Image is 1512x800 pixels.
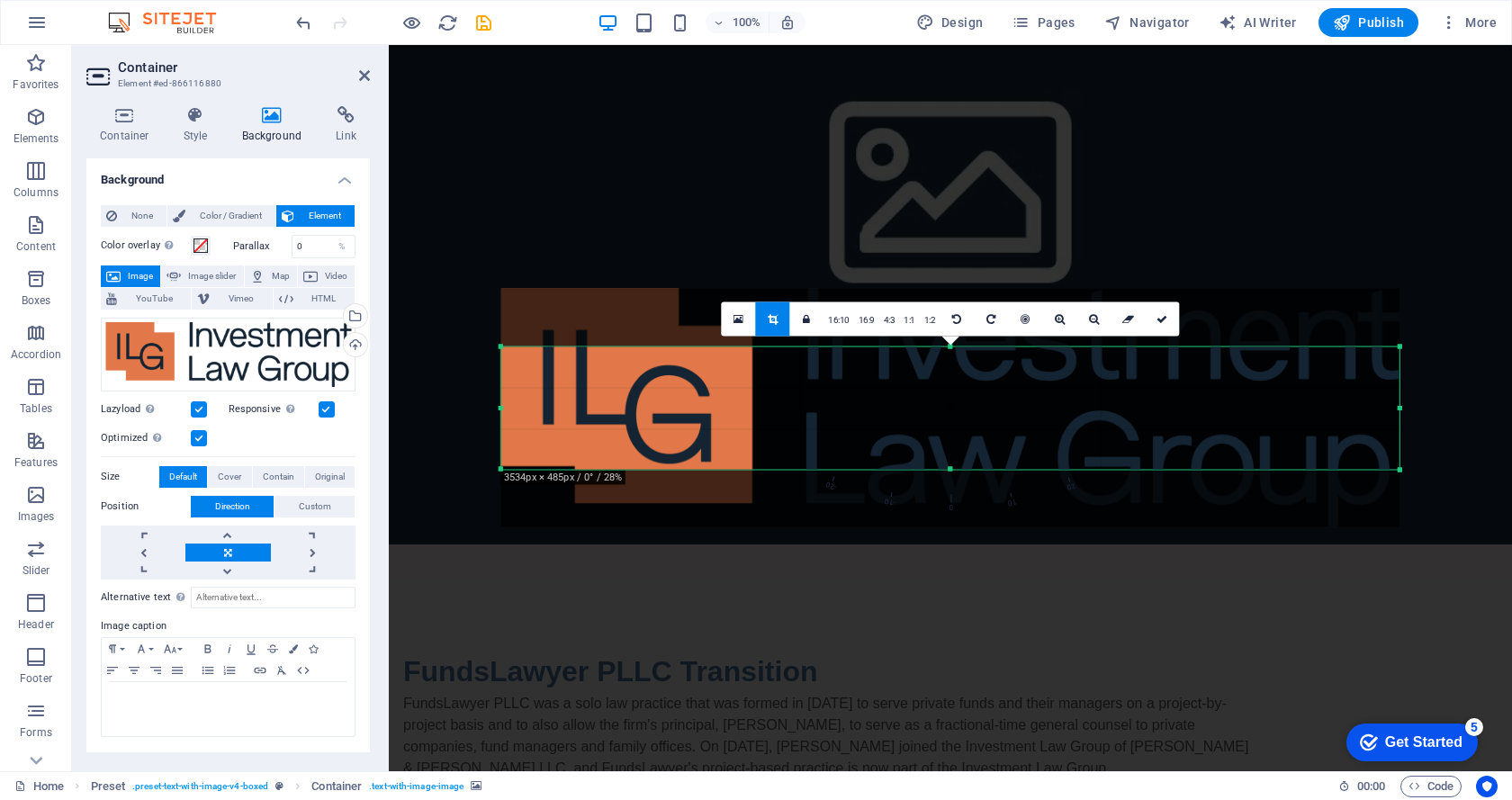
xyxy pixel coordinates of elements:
button: Image slider [161,265,243,287]
p: Slider [22,563,50,578]
div: Design (Ctrl+Alt+Y) [909,8,991,37]
p: Favorites [13,77,58,92]
button: None [101,205,166,227]
i: On resize automatically adjust zoom level to fit chosen device. [779,14,796,31]
span: Image [126,265,155,287]
i: Reload page [437,13,458,33]
span: Map [270,265,292,287]
span: : [1370,779,1372,793]
i: Undo: Change image (Ctrl+Z) [293,13,314,33]
p: Elements [13,131,59,146]
span: Navigator [1104,13,1190,31]
label: Lazyload [101,399,191,420]
span: Element [300,205,349,227]
span: Cover [218,466,241,488]
span: 0 [941,156,962,515]
span: HTML [299,288,349,310]
span: Vimeo [215,288,266,310]
button: Align Right [145,660,166,681]
button: Cover [208,466,251,488]
button: Insert Link [249,660,271,681]
span: None [122,205,161,227]
button: Contain [253,466,304,488]
button: AI Writer [1211,8,1304,37]
p: Forms [20,725,52,740]
button: Element [276,205,355,227]
span: Click to select. Double-click to edit [311,776,362,797]
a: 16:10 [823,302,854,337]
p: Boxes [22,293,51,308]
button: Color / Gradient [167,205,275,227]
img: Editor Logo [103,12,238,33]
div: Get Started [53,20,130,36]
button: Default [159,466,207,488]
button: Image [101,265,160,287]
p: Content [16,239,56,254]
span: Video [323,265,349,287]
label: Color overlay [101,235,191,256]
label: Size [101,466,159,488]
h4: Link [322,106,370,144]
span: Custom [299,496,331,517]
p: Features [14,455,58,470]
h4: Style [170,106,229,144]
a: Rotate right 90° [974,301,1008,336]
span: Pages [1012,13,1075,31]
button: Direction [191,496,274,517]
a: Zoom in [1042,301,1076,336]
button: Underline (Ctrl+U) [240,638,262,660]
label: Optimized [101,427,191,449]
button: undo [292,12,314,33]
span: Code [1408,776,1453,797]
button: Pages [1004,8,1082,37]
span: YouTube [122,288,185,310]
div: 5 [133,4,151,22]
button: Code [1400,776,1462,797]
span: Original [315,466,345,488]
button: Unordered List [197,660,219,681]
button: Align Left [102,660,123,681]
h3: Element #ed-866116880 [118,76,334,92]
a: Reset [1111,301,1145,336]
a: 1:1 [899,302,920,337]
input: Alternative text... [191,587,355,608]
h4: Background [229,106,323,144]
button: Align Justify [166,660,188,681]
h4: Container [86,106,170,144]
a: Confirm [1145,301,1179,336]
button: Map [245,265,297,287]
button: Strikethrough [262,638,283,660]
button: Paragraph Format [102,638,130,660]
span: . text-with-image-image [369,776,463,797]
button: More [1433,8,1504,37]
button: Click here to leave preview mode and continue editing [400,12,422,33]
button: Publish [1318,8,1418,37]
label: Responsive [229,399,319,420]
button: Custom [274,496,355,517]
button: Navigator [1097,8,1197,37]
span: AI Writer [1219,13,1297,31]
button: Font Family [130,638,159,660]
span: Direction [215,496,250,517]
p: Header [18,617,54,632]
label: Alternative text [101,587,191,608]
span: Click to select. Double-click to edit [91,776,126,797]
button: Colors [283,638,303,660]
div: % [329,236,355,257]
h2: Container [118,59,370,76]
button: Icons [303,638,323,660]
nav: breadcrumb [91,776,482,797]
a: Zoom out [1076,301,1111,336]
span: More [1440,13,1497,31]
label: Parallax [233,241,292,251]
button: save [472,12,494,33]
button: Bold (Ctrl+B) [197,638,219,660]
label: Image caption [101,616,355,637]
a: Keep aspect ratio [789,301,823,336]
a: 4:3 [879,302,900,337]
label: Position [101,496,191,517]
span: Default [169,466,197,488]
button: reload [436,12,458,33]
button: HTML [274,288,355,310]
i: This element is a customizable preset [275,781,283,791]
